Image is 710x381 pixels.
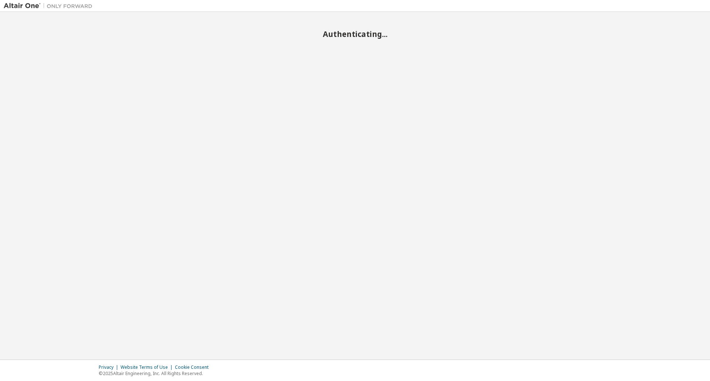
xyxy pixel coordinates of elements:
[4,2,96,10] img: Altair One
[175,364,213,370] div: Cookie Consent
[99,364,121,370] div: Privacy
[121,364,175,370] div: Website Terms of Use
[99,370,213,377] p: © 2025 Altair Engineering, Inc. All Rights Reserved.
[4,29,706,39] h2: Authenticating...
